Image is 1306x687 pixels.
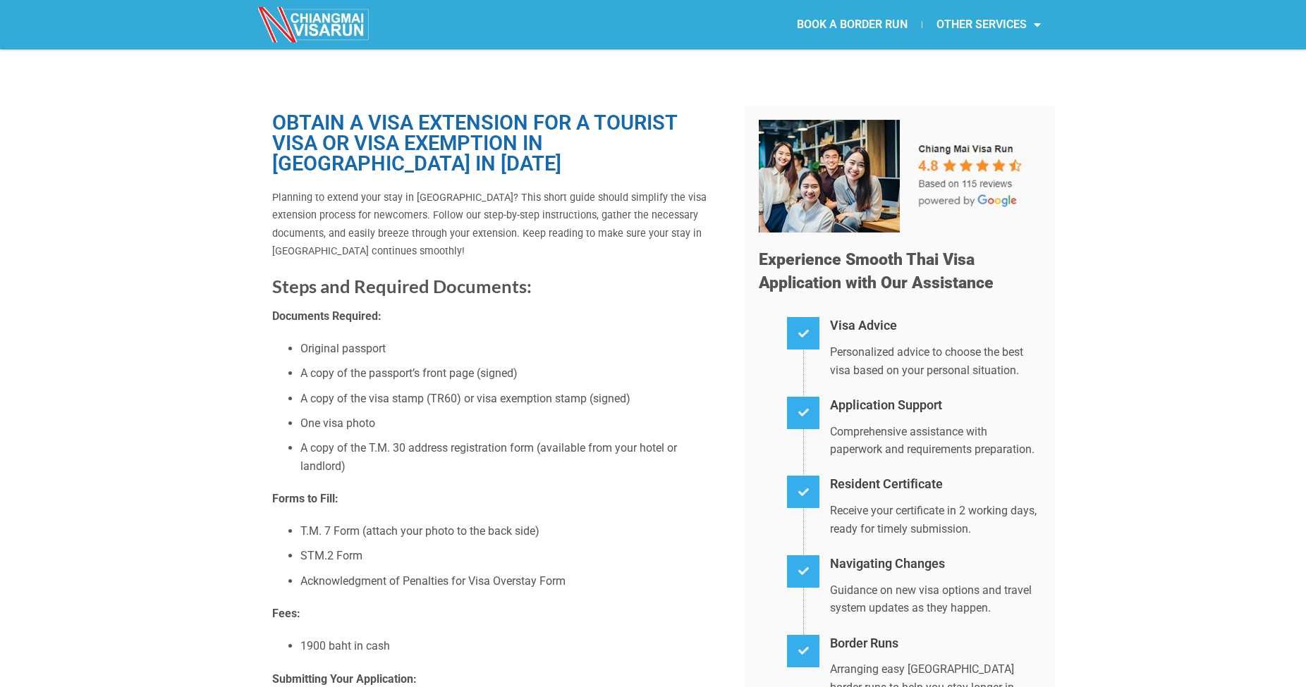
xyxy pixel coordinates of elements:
[830,581,1041,617] p: Guidance on new visa options and travel system updates as they happen.
[830,343,1041,379] p: Personalized advice to choose the best visa based on your personal situation.
[830,423,1041,459] p: Comprehensive assistance with paperwork and requirements preparation.
[830,636,898,650] a: Border Runs
[759,120,1041,233] img: Our 5-star team
[300,340,724,358] li: Original passport
[830,554,1041,574] h4: Navigating Changes
[922,8,1055,41] a: OTHER SERVICES
[759,250,994,293] span: Experience Smooth Thai Visa Application with Our Assistance
[272,275,724,298] h2: Steps and Required Documents:
[300,414,724,433] li: One visa photo
[300,364,724,383] li: A copy of the passport’s front page (signed)
[272,492,338,505] strong: Forms to Fill:
[300,547,724,565] li: STM.2 Form
[300,637,724,655] li: 1900 baht in cash
[300,572,724,590] li: Acknowledgment of Penalties for Visa Overstay Form
[830,395,1041,416] h4: Application Support
[300,522,724,540] li: T.M. 7 Form (attach your photo to the back side)
[830,474,1041,495] h4: Resident Certificate
[300,390,724,408] li: A copy of the visa stamp (TR60) or visa exemption stamp (signed)
[272,113,724,174] h1: Obtain a Visa Extension for a Tourist Visa or Visa Exemption in [GEOGRAPHIC_DATA] in [DATE]
[272,192,707,258] span: Planning to extend your stay in [GEOGRAPHIC_DATA]? This short guide should simplify the visa exte...
[830,502,1041,538] p: Receive your certificate in 2 working days, ready for timely submission.
[272,607,300,620] strong: Fees:
[272,672,417,686] strong: Submitting Your Application:
[653,8,1055,41] nav: Menu
[783,8,922,41] a: BOOK A BORDER RUN
[272,309,382,323] strong: Documents Required:
[300,439,724,475] li: A copy of the T.M. 30 address registration form (available from your hotel or landlord)
[830,316,1041,336] h4: Visa Advice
